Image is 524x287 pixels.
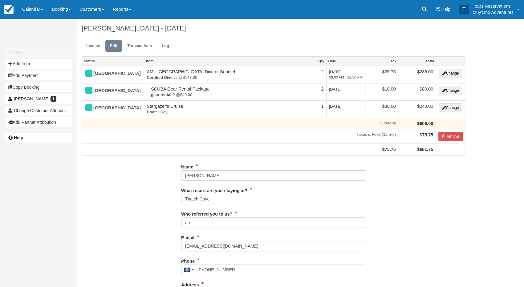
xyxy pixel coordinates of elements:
[5,71,72,80] button: Add Payment
[398,57,436,65] a: Total
[5,82,72,92] button: Copy Booking
[147,75,175,80] strong: Certified Diver
[180,92,193,97] span: $40.00
[436,7,440,11] i: Help
[138,24,186,32] span: [DATE] - [DATE]
[181,232,194,241] label: E-mail
[181,209,232,217] label: Who referred you to us?
[5,133,72,143] a: Help
[14,108,69,113] span: Change Customer Attribution
[398,66,436,83] td: $286.00
[181,265,196,275] div: Belize: +501
[365,66,398,83] td: $35.75
[151,92,306,98] em: 2 @
[5,47,72,57] button: Save
[84,69,136,79] div: [GEOGRAPHIC_DATA]
[329,70,363,80] span: [DATE]
[5,59,72,69] button: Add Item
[439,103,462,112] button: Change
[144,100,309,118] td: Stargazer's Cruise
[147,75,306,81] em: 2 @
[123,40,156,52] a: Transactions
[441,7,450,12] span: Help
[4,5,14,14] img: checkfront-main-nav-mini-logo.png
[14,135,23,140] b: Help
[82,25,465,32] h1: [PERSON_NAME],
[51,96,56,102] span: 1
[105,40,122,52] a: Edit
[183,75,197,80] span: $143.00
[398,83,436,100] td: $80.00
[5,117,72,127] button: Add Partner Attribution
[439,86,462,95] button: Change
[309,100,327,118] td: 1
[398,100,436,118] td: $240.00
[5,94,72,104] a: [PERSON_NAME] 1
[309,57,326,65] a: Qty
[181,162,193,170] label: Name
[329,75,363,80] em: 08:00 AM - 12:30 PM
[82,40,105,52] a: Invoice
[459,5,469,14] div: T
[157,40,174,52] a: Log
[151,92,173,97] strong: gear rental
[327,57,365,65] a: Date
[84,132,396,138] em: Taxes & Fees (12.5%)
[309,83,327,100] td: 2
[329,104,342,109] span: [DATE]
[84,120,396,126] em: Sub-total
[329,87,342,91] span: [DATE]
[365,100,398,118] td: $30.00
[438,132,463,141] button: Remove
[147,109,306,115] em: 1 Day
[420,132,433,137] strong: $75.75
[14,96,49,101] span: [PERSON_NAME]
[144,83,309,100] td: SCUBA Gear Rental Package
[181,185,247,194] label: What resort are you staying at?
[473,3,514,9] p: Tours Reservations
[473,9,514,15] p: Muy'Ono Adventures
[181,256,195,265] label: Phone
[144,57,309,65] a: Item
[365,83,398,100] td: $10.00
[309,66,327,83] td: 2
[84,86,136,96] div: [GEOGRAPHIC_DATA]
[5,106,72,115] button: Change Customer Attribution
[84,103,136,113] div: [GEOGRAPHIC_DATA]
[365,57,398,65] a: Tax
[382,147,396,152] strong: $75.75
[147,110,157,114] strong: Boat
[439,69,462,78] button: Change
[82,57,144,65] a: Status
[13,50,23,55] b: Save
[417,121,433,126] strong: $606.00
[144,66,309,83] td: AM - [GEOGRAPHIC_DATA] Dive or Snorkel
[417,147,433,152] strong: $681.75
